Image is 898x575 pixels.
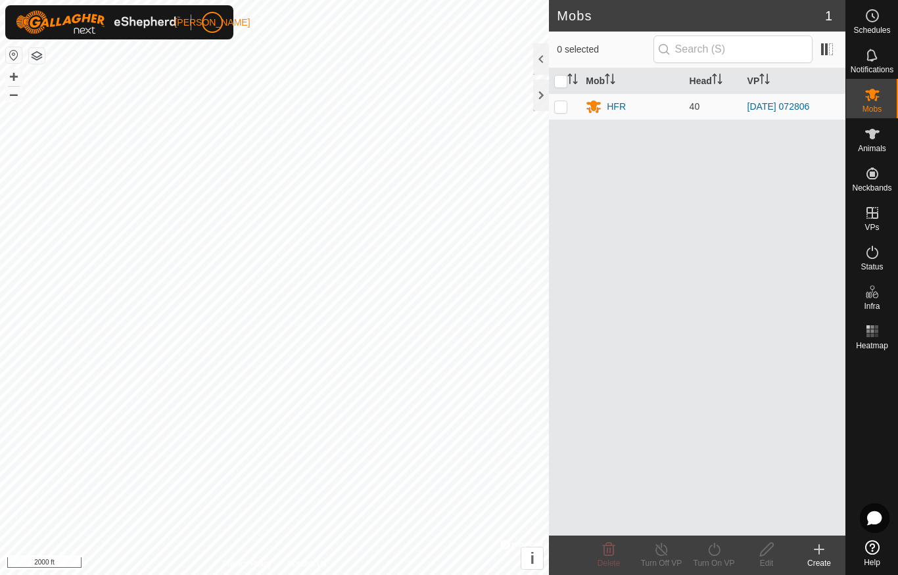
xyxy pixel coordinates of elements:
p-sorticon: Activate to sort [567,76,578,86]
a: [DATE] 072806 [747,101,810,112]
button: i [521,547,543,569]
span: Animals [858,145,886,152]
div: Edit [740,557,793,569]
span: 0 selected [557,43,653,57]
div: Turn Off VP [635,557,688,569]
div: HFR [607,100,626,114]
span: Neckbands [852,184,891,192]
button: – [6,86,22,102]
span: Status [861,263,883,271]
span: 1 [825,6,832,26]
input: Search (S) [653,35,813,63]
span: Notifications [851,66,893,74]
span: VPs [864,223,879,231]
th: VP [742,68,845,94]
span: Help [864,559,880,566]
span: Mobs [863,105,882,113]
p-sorticon: Activate to sort [759,76,770,86]
span: Heatmap [856,342,888,350]
div: Turn On VP [688,557,740,569]
p-sorticon: Activate to sort [712,76,722,86]
p-sorticon: Activate to sort [605,76,615,86]
th: Head [684,68,742,94]
button: + [6,69,22,85]
img: Gallagher Logo [16,11,180,34]
button: Reset Map [6,47,22,63]
a: Help [846,535,898,572]
span: 40 [690,101,700,112]
a: Privacy Policy [223,558,272,570]
button: Map Layers [29,48,45,64]
span: Schedules [853,26,890,34]
a: Contact Us [287,558,326,570]
th: Mob [580,68,684,94]
span: i [530,549,534,567]
span: Delete [598,559,621,568]
span: Infra [864,302,880,310]
div: Create [793,557,845,569]
span: [PERSON_NAME] [174,16,250,30]
h2: Mobs [557,8,825,24]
